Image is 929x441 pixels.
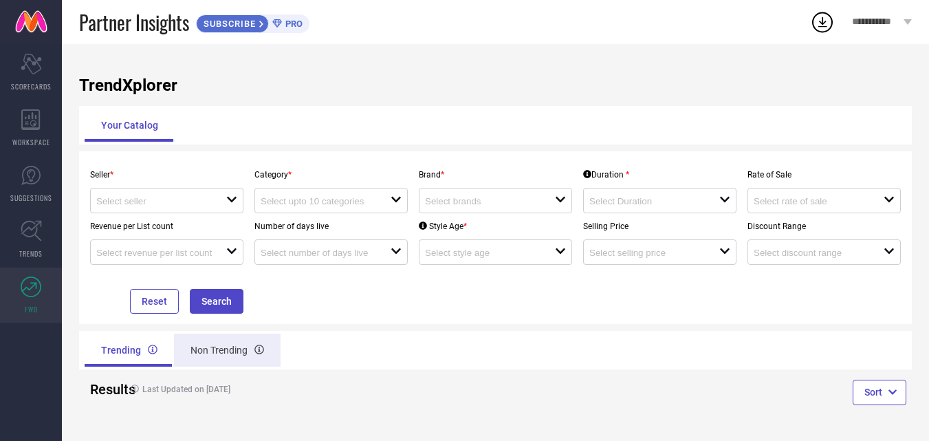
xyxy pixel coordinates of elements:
[589,196,706,206] input: Select Duration
[79,76,912,95] h1: TrendXplorer
[174,334,281,367] div: Non Trending
[282,19,303,29] span: PRO
[19,248,43,259] span: TRENDS
[254,222,408,231] p: Number of days live
[419,222,467,231] div: Style Age
[11,81,52,92] span: SCORECARDS
[124,385,450,394] h4: Last Updated on [DATE]
[90,222,243,231] p: Revenue per List count
[589,248,706,258] input: Select selling price
[261,196,378,206] input: Select upto 10 categories
[85,334,174,367] div: Trending
[583,170,629,180] div: Duration
[425,248,542,258] input: Select style age
[254,170,408,180] p: Category
[419,170,572,180] p: Brand
[261,248,378,258] input: Select number of days live
[25,304,38,314] span: FWD
[85,109,175,142] div: Your Catalog
[79,8,189,36] span: Partner Insights
[96,196,213,206] input: Select seller
[12,137,50,147] span: WORKSPACE
[90,381,113,398] h2: Results
[810,10,835,34] div: Open download list
[747,170,901,180] p: Rate of Sale
[425,196,542,206] input: Select brands
[190,289,243,314] button: Search
[754,196,871,206] input: Select rate of sale
[196,11,309,33] a: SUBSCRIBEPRO
[747,222,901,231] p: Discount Range
[197,19,259,29] span: SUBSCRIBE
[583,222,736,231] p: Selling Price
[754,248,871,258] input: Select discount range
[130,289,179,314] button: Reset
[10,193,52,203] span: SUGGESTIONS
[853,380,906,405] button: Sort
[90,170,243,180] p: Seller
[96,248,213,258] input: Select revenue per list count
